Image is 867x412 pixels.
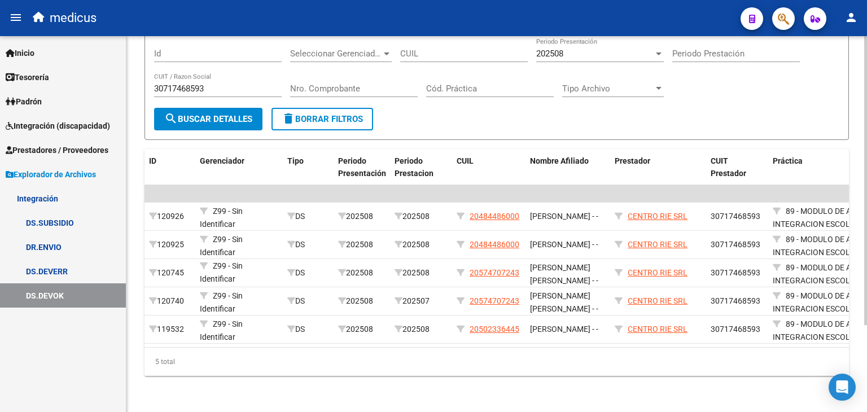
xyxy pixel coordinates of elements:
[711,296,760,305] span: 30717468593
[457,156,474,165] span: CUIL
[530,156,589,165] span: Nombre Afiliado
[290,49,382,59] span: Seleccionar Gerenciador
[283,149,334,186] datatable-header-cell: Tipo
[338,210,386,223] div: 202508
[610,149,706,186] datatable-header-cell: Prestador
[200,156,244,165] span: Gerenciador
[773,156,803,165] span: Práctica
[149,156,156,165] span: ID
[287,323,329,336] div: DS
[287,156,304,165] span: Tipo
[149,210,191,223] div: 120926
[6,95,42,108] span: Padrón
[470,268,519,277] span: 20574707243
[282,114,363,124] span: Borrar Filtros
[628,296,688,305] span: CENTRO RIE SRL
[164,112,178,125] mat-icon: search
[338,156,386,178] span: Periodo Presentación
[338,238,386,251] div: 202508
[287,238,329,251] div: DS
[6,168,96,181] span: Explorador de Archivos
[287,266,329,279] div: DS
[6,71,49,84] span: Tesorería
[200,261,243,283] span: Z99 - Sin Identificar
[154,108,262,130] button: Buscar Detalles
[470,296,519,305] span: 20574707243
[395,238,448,251] div: 202508
[530,263,598,285] span: [PERSON_NAME] [PERSON_NAME] - -
[829,374,856,401] div: Open Intercom Messenger
[615,156,650,165] span: Prestador
[200,207,243,229] span: Z99 - Sin Identificar
[452,149,526,186] datatable-header-cell: CUIL
[530,212,598,221] span: [PERSON_NAME] - -
[711,325,760,334] span: 30717468593
[149,323,191,336] div: 119532
[149,266,191,279] div: 120745
[844,11,858,24] mat-icon: person
[470,325,519,334] span: 20502336445
[395,295,448,308] div: 202507
[6,144,108,156] span: Prestadores / Proveedores
[338,295,386,308] div: 202508
[526,149,610,186] datatable-header-cell: Nombre Afiliado
[470,240,519,249] span: 20484486000
[711,240,760,249] span: 30717468593
[6,120,110,132] span: Integración (discapacidad)
[334,149,390,186] datatable-header-cell: Periodo Presentación
[536,49,563,59] span: 202508
[164,114,252,124] span: Buscar Detalles
[395,266,448,279] div: 202508
[562,84,654,94] span: Tipo Archivo
[195,149,283,186] datatable-header-cell: Gerenciador
[530,291,598,313] span: [PERSON_NAME] [PERSON_NAME] - -
[395,156,433,178] span: Periodo Prestacion
[144,149,195,186] datatable-header-cell: ID
[338,266,386,279] div: 202508
[628,325,688,334] span: CENTRO RIE SRL
[149,295,191,308] div: 120740
[200,235,243,257] span: Z99 - Sin Identificar
[530,325,598,334] span: [PERSON_NAME] - -
[144,348,849,376] div: 5 total
[530,240,598,249] span: [PERSON_NAME] - -
[287,210,329,223] div: DS
[711,268,760,277] span: 30717468593
[628,240,688,249] span: CENTRO RIE SRL
[706,149,768,186] datatable-header-cell: CUIT Prestador
[6,47,34,59] span: Inicio
[9,11,23,24] mat-icon: menu
[395,323,448,336] div: 202508
[338,323,386,336] div: 202508
[200,291,243,313] span: Z99 - Sin Identificar
[628,212,688,221] span: CENTRO RIE SRL
[395,210,448,223] div: 202508
[711,212,760,221] span: 30717468593
[282,112,295,125] mat-icon: delete
[50,6,97,30] span: medicus
[287,295,329,308] div: DS
[470,212,519,221] span: 20484486000
[200,319,243,341] span: Z99 - Sin Identificar
[711,156,746,178] span: CUIT Prestador
[390,149,452,186] datatable-header-cell: Periodo Prestacion
[628,268,688,277] span: CENTRO RIE SRL
[272,108,373,130] button: Borrar Filtros
[149,238,191,251] div: 120925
